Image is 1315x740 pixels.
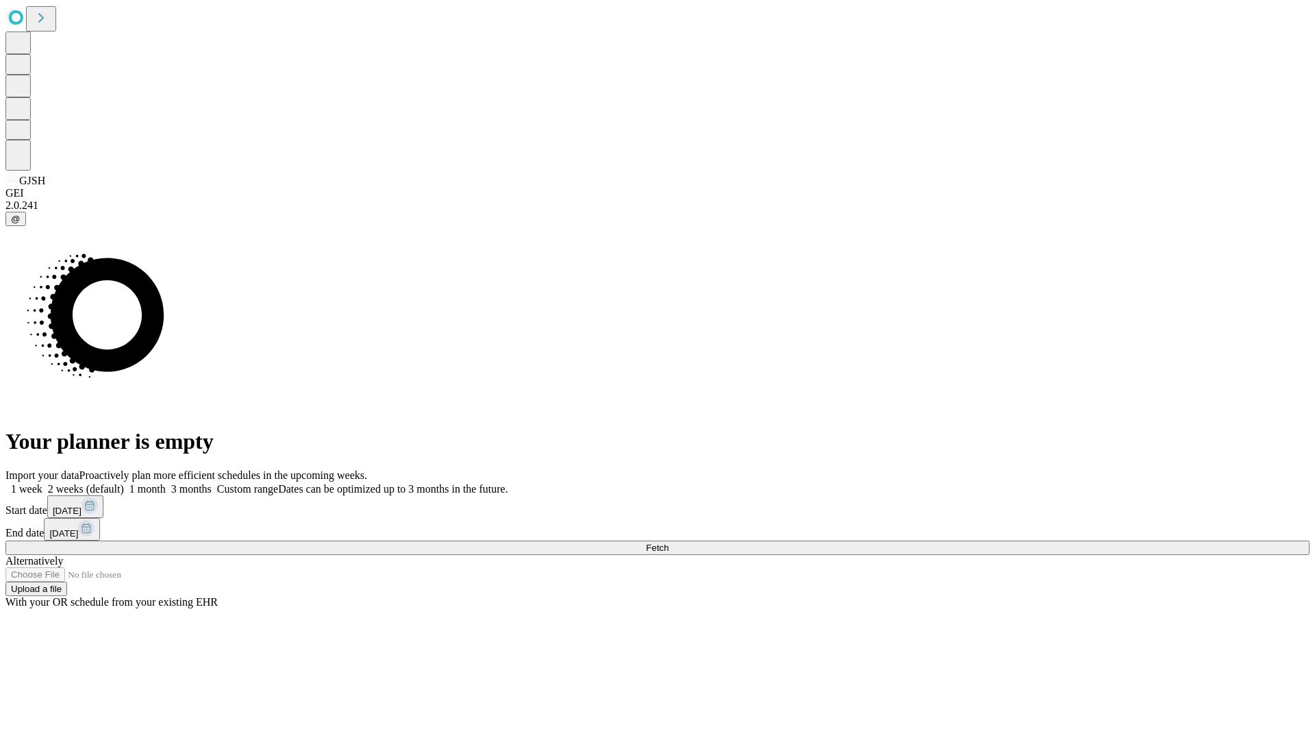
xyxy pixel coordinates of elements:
button: [DATE] [47,495,103,518]
button: @ [5,212,26,226]
span: With your OR schedule from your existing EHR [5,596,218,608]
span: [DATE] [53,506,82,516]
span: 2 weeks (default) [48,483,124,495]
button: [DATE] [44,518,100,541]
button: Fetch [5,541,1310,555]
span: Fetch [646,543,668,553]
button: Upload a file [5,582,67,596]
span: Alternatively [5,555,63,567]
div: End date [5,518,1310,541]
div: Start date [5,495,1310,518]
span: 1 week [11,483,42,495]
span: Import your data [5,469,79,481]
h1: Your planner is empty [5,429,1310,454]
span: GJSH [19,175,45,186]
span: [DATE] [49,528,78,539]
span: 1 month [129,483,166,495]
div: 2.0.241 [5,199,1310,212]
span: @ [11,214,21,224]
span: Dates can be optimized up to 3 months in the future. [278,483,508,495]
span: Proactively plan more efficient schedules in the upcoming weeks. [79,469,367,481]
div: GEI [5,187,1310,199]
span: Custom range [217,483,278,495]
span: 3 months [171,483,212,495]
